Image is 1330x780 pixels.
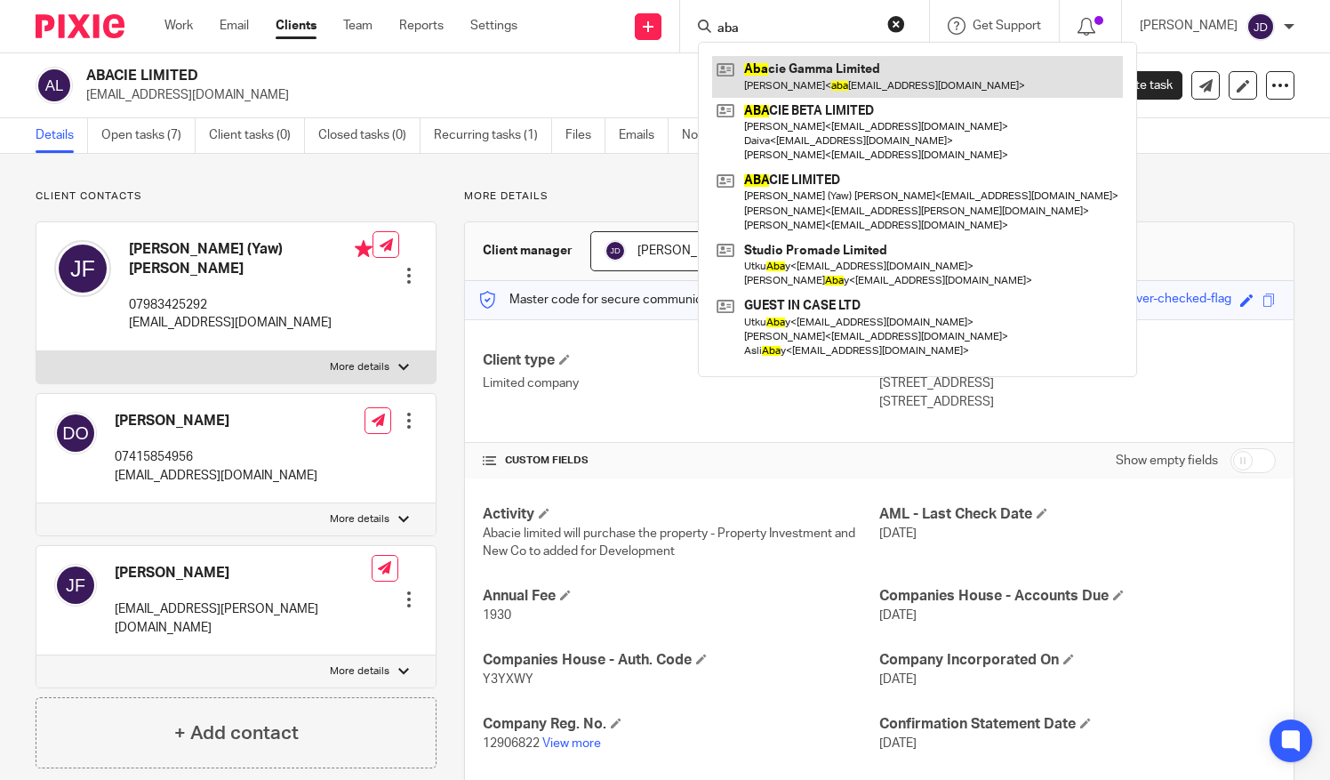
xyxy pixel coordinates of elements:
h3: Client manager [483,242,573,260]
i: Primary [355,240,373,258]
span: [DATE] [879,737,917,750]
span: [DATE] [879,609,917,622]
a: Settings [470,17,517,35]
img: svg%3E [54,240,111,297]
img: svg%3E [54,412,97,454]
h4: [PERSON_NAME] [115,412,317,430]
h2: ABACIE LIMITED [86,67,860,85]
h4: + Add contact [174,720,299,747]
p: [EMAIL_ADDRESS][DOMAIN_NAME] [129,314,373,332]
p: Master code for secure communications and files [478,291,785,309]
img: svg%3E [36,67,73,104]
h4: [PERSON_NAME] (Yaw) [PERSON_NAME] [129,240,373,278]
h4: Companies House - Auth. Code [483,651,879,670]
a: Details [36,118,88,153]
h4: Company Incorporated On [879,651,1276,670]
p: [PERSON_NAME] [1140,17,1238,35]
span: Y3YXWY [483,673,533,686]
span: 12906822 [483,737,540,750]
span: [DATE] [879,527,917,540]
p: More details [330,664,389,679]
a: Email [220,17,249,35]
p: 07415854956 [115,448,317,466]
p: More details [330,360,389,374]
span: [PERSON_NAME] [637,245,735,257]
h4: Company Reg. No. [483,715,879,734]
a: Notes (0) [682,118,747,153]
label: Show empty fields [1116,452,1218,470]
span: 1930 [483,609,511,622]
button: Clear [887,15,905,33]
a: Closed tasks (0) [318,118,421,153]
a: View more [542,737,601,750]
h4: Activity [483,505,879,524]
p: More details [330,512,389,527]
input: Search [716,21,876,37]
a: Open tasks (7) [101,118,196,153]
img: svg%3E [605,240,626,261]
a: Reports [399,17,444,35]
p: [EMAIL_ADDRESS][PERSON_NAME][DOMAIN_NAME] [115,600,372,637]
p: [EMAIL_ADDRESS][DOMAIN_NAME] [86,86,1053,104]
p: More details [464,189,1294,204]
p: [STREET_ADDRESS] [879,374,1276,392]
a: Team [343,17,373,35]
h4: [PERSON_NAME] [115,564,372,583]
p: Limited company [483,374,879,392]
a: Client tasks (0) [209,118,305,153]
img: Pixie [36,14,124,38]
h4: Confirmation Statement Date [879,715,1276,734]
p: [EMAIL_ADDRESS][DOMAIN_NAME] [115,467,317,485]
p: Client contacts [36,189,437,204]
a: Recurring tasks (1) [434,118,552,153]
span: [DATE] [879,673,917,686]
h4: AML - Last Check Date [879,505,1276,524]
h4: Companies House - Accounts Due [879,587,1276,606]
p: 07983425292 [129,296,373,314]
a: Clients [276,17,316,35]
p: [STREET_ADDRESS] [879,393,1276,411]
a: Work [164,17,193,35]
a: Emails [619,118,669,153]
div: sugarfilled-silver-checked-flag [1062,290,1231,310]
a: Files [565,118,605,153]
h4: CUSTOM FIELDS [483,454,879,468]
span: Get Support [973,20,1041,32]
img: svg%3E [1246,12,1275,41]
h4: Annual Fee [483,587,879,606]
span: Abacie limited will purchase the property - Property Investment and New Co to added for Development [483,527,855,558]
h4: Client type [483,351,879,370]
img: svg%3E [54,564,97,607]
